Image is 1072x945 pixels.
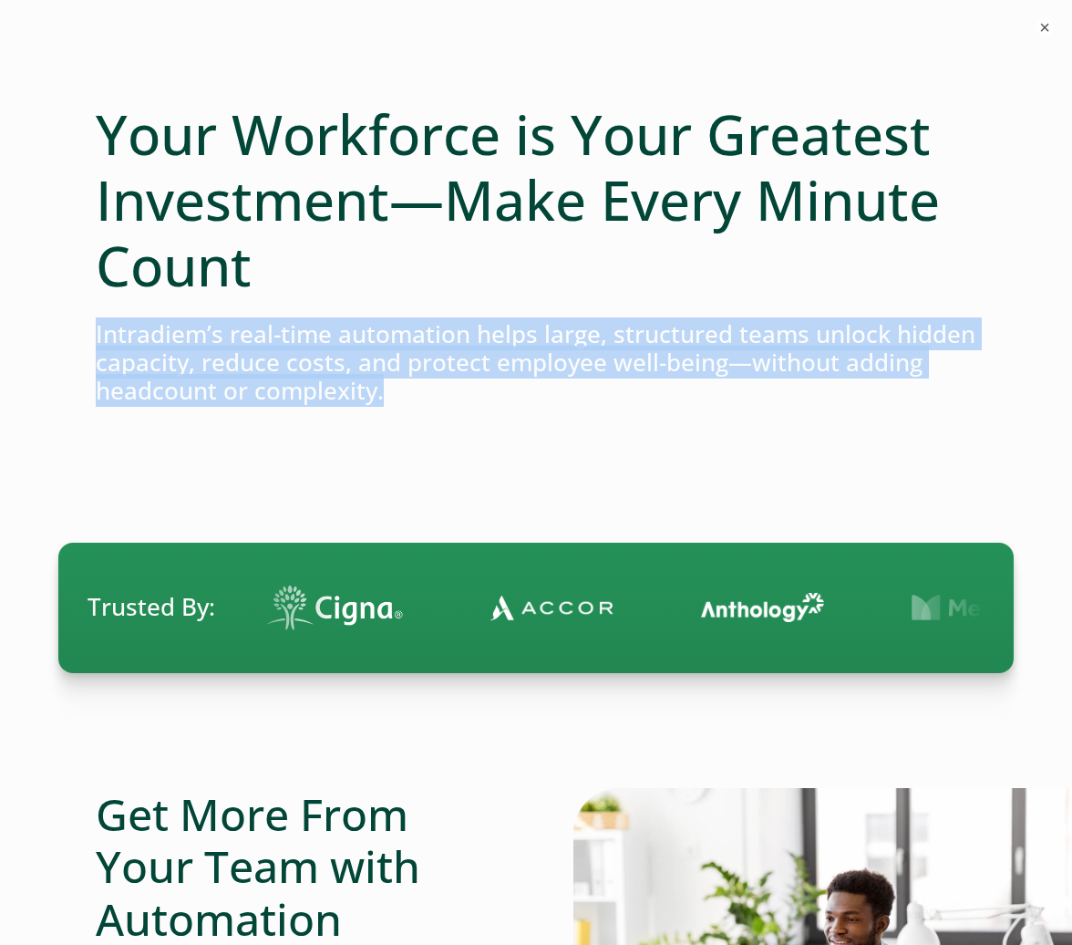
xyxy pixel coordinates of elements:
[96,101,976,298] h1: Your Workforce is Your Greatest Investment—Make Every Minute Count
[96,320,976,406] h4: Intradiem’s real-time automation helps large, structured teams unlock hidden capacity, reduce cos...
[88,590,215,624] span: Trusted By:
[912,594,1035,622] img: Contact Center Automation MetLife Logo
[490,594,613,621] img: Contact Center Automation Accor Logo
[1036,18,1054,36] button: ×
